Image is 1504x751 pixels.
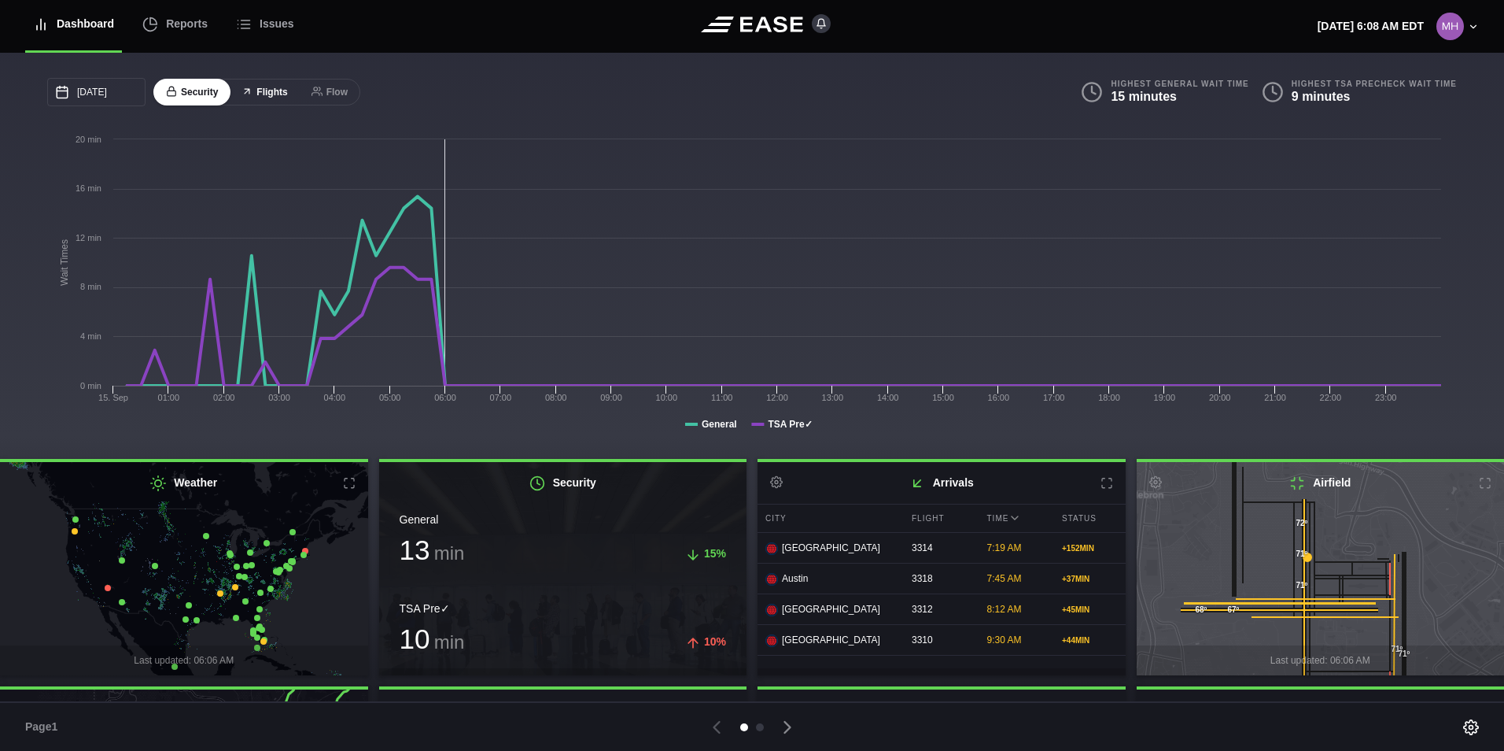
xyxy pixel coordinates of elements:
span: [GEOGRAPHIC_DATA] [782,633,880,647]
span: [GEOGRAPHIC_DATA] [782,602,880,616]
span: 7:19 AM [987,542,1022,553]
tspan: TSA Pre✓ [768,419,812,430]
tspan: 4 min [80,331,101,341]
div: TSA Pre✓ [400,601,727,617]
span: 8:12 AM [987,604,1022,615]
span: min [434,631,465,653]
tspan: 16 min [76,183,101,193]
div: + 152 MIN [1062,542,1118,554]
text: 12:00 [766,393,788,402]
div: + 37 MIN [1062,573,1118,585]
span: 9:30 AM [987,634,1022,646]
text: 15:00 [932,393,954,402]
input: mm/dd/yyyy [47,78,146,106]
text: 11:00 [711,393,733,402]
h3: 13 [400,536,465,564]
text: 14:00 [877,393,899,402]
span: Austin [782,572,808,586]
div: Last updated: 06:06 AM [379,668,747,698]
div: Time [979,505,1051,532]
button: Flow [299,79,360,106]
text: 22:00 [1320,393,1342,402]
h2: Arrivals [758,462,1126,504]
text: 07:00 [490,393,512,402]
text: 21:00 [1264,393,1286,402]
div: + 45 MIN [1062,604,1118,616]
b: 9 minutes [1292,90,1351,103]
b: 15 minutes [1111,90,1177,103]
text: 18:00 [1098,393,1120,402]
text: 17:00 [1043,393,1065,402]
b: Highest General Wait Time [1111,79,1248,89]
div: 3312 [904,594,975,624]
button: Security [153,79,230,106]
text: 09:00 [600,393,622,402]
div: 3318 [904,564,975,594]
text: 05:00 [379,393,401,402]
span: 15% [704,547,726,560]
div: Flight [904,505,975,532]
text: 04:00 [324,393,346,402]
text: 10:00 [656,393,678,402]
text: 13:00 [822,393,844,402]
h2: Security [379,462,747,504]
tspan: Wait Times [59,239,70,286]
span: 7:45 AM [987,573,1022,584]
div: 3314 [904,533,975,563]
tspan: 8 min [80,282,101,291]
h3: 10 [400,625,465,653]
div: Last updated: 06:06 AM [758,668,1126,698]
tspan: 0 min [80,381,101,390]
span: min [434,542,465,564]
span: 10% [704,635,726,648]
div: + 44 MIN [1062,634,1118,646]
div: Status [1054,505,1126,532]
div: General [400,512,727,528]
b: Highest TSA PreCheck Wait Time [1292,79,1457,89]
text: 16:00 [988,393,1010,402]
span: Page 1 [25,719,65,735]
h2: Departures [758,690,1126,731]
tspan: 12 min [76,233,101,242]
div: 3310 [904,625,975,655]
text: 08:00 [545,393,567,402]
span: [GEOGRAPHIC_DATA] [782,541,880,555]
tspan: 20 min [76,135,101,144]
p: [DATE] 6:08 AM EDT [1318,18,1424,35]
img: 8d1564f89ae08c1c7851ff747965b28a [1436,13,1464,40]
text: 19:00 [1154,393,1176,402]
h2: Parking [379,690,747,731]
text: 06:00 [434,393,456,402]
tspan: 15. Sep [98,393,128,402]
div: City [758,505,900,532]
text: 02:00 [213,393,235,402]
button: Flights [229,79,300,106]
tspan: General [702,419,737,430]
text: 03:00 [268,393,290,402]
text: 20:00 [1209,393,1231,402]
text: 01:00 [158,393,180,402]
text: 23:00 [1375,393,1397,402]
